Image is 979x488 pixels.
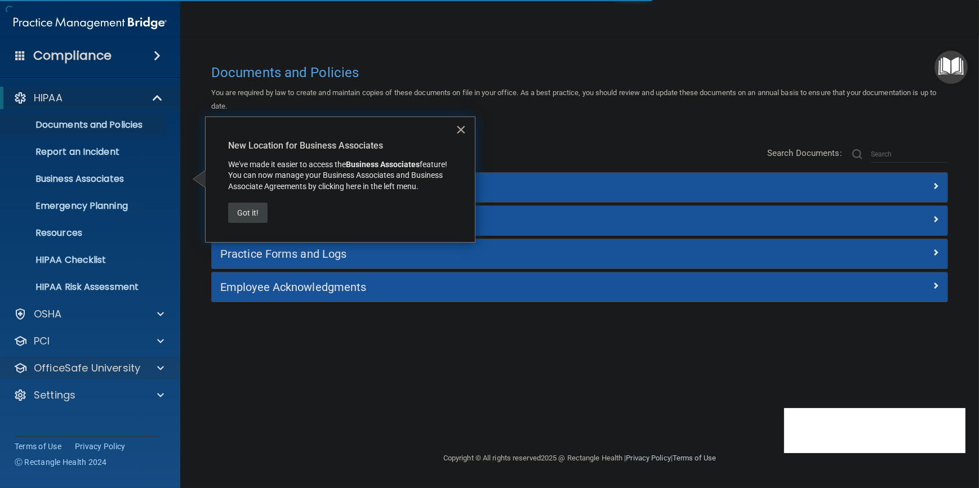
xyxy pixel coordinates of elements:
span: feature! You can now manage your Business Associates and Business Associate Agreements by clickin... [228,160,449,191]
p: HIPAA Risk Assessment [7,281,161,293]
h4: Compliance [33,48,112,64]
p: OSHA [34,307,62,321]
p: Business Associates [7,173,161,185]
iframe: Drift Widget Chat Controller [784,408,965,453]
p: OfficeSafe University [34,361,140,375]
span: Search Documents: [767,148,842,158]
button: Close [456,120,466,138]
a: Privacy Policy [626,454,670,462]
span: You are required by law to create and maintain copies of these documents on file in your office. ... [211,88,936,110]
p: HIPAA [34,91,63,105]
span: Ⓒ Rectangle Health 2024 [15,456,107,468]
p: PCI [34,334,50,348]
p: Report an Incident [7,146,161,158]
p: New Location for Business Associates [228,140,455,152]
h5: Employee Acknowledgments [220,281,755,293]
a: Terms of Use [15,441,61,452]
h5: Policies [220,181,755,194]
p: Resources [7,227,161,239]
input: Search [871,146,948,163]
button: Open Resource Center [934,51,968,84]
p: Documents and Policies [7,119,161,131]
h5: Privacy Documents [220,214,755,227]
h4: Documents and Policies [211,65,948,80]
p: Emergency Planning [7,200,161,212]
p: Settings [34,388,75,402]
p: HIPAA Checklist [7,254,161,266]
img: ic-search.3b580494.png [852,149,862,159]
div: Copyright © All rights reserved 2025 @ Rectangle Health | | [374,440,785,476]
h5: Practice Forms and Logs [220,248,755,260]
a: Terms of Use [673,454,716,462]
img: PMB logo [14,12,167,34]
a: Privacy Policy [75,441,126,452]
span: We've made it easier to access the [228,160,346,169]
button: Got it! [228,203,268,223]
strong: Business Associates [346,160,420,169]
